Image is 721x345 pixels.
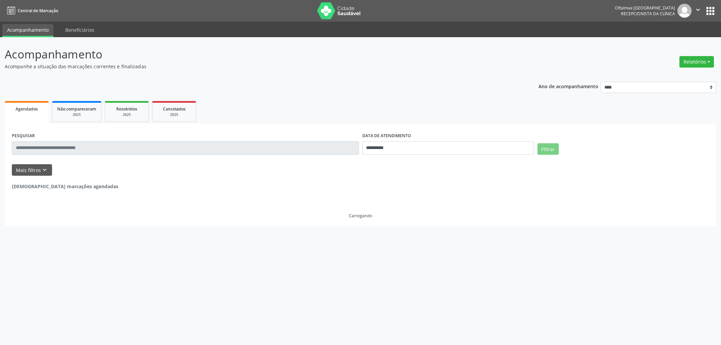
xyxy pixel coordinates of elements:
[692,4,704,18] button: 
[349,213,372,219] div: Carregando
[163,106,186,112] span: Cancelados
[2,24,53,37] a: Acompanhamento
[12,164,52,176] button: Mais filtroskeyboard_arrow_down
[12,183,118,190] strong: [DEMOGRAPHIC_DATA] marcações agendadas
[677,4,692,18] img: img
[57,112,96,117] div: 2025
[12,131,35,141] label: PESQUISAR
[41,166,48,174] i: keyboard_arrow_down
[362,131,411,141] label: DATA DE ATENDIMENTO
[18,8,58,14] span: Central de Marcação
[110,112,144,117] div: 2025
[16,106,38,112] span: Agendados
[538,82,598,90] p: Ano de acompanhamento
[61,24,99,36] a: Beneficiários
[704,5,716,17] button: apps
[5,5,58,16] a: Central de Marcação
[537,143,559,155] button: Filtrar
[621,11,675,17] span: Recepcionista da clínica
[679,56,714,68] button: Relatórios
[116,106,137,112] span: Resolvidos
[5,63,503,70] p: Acompanhe a situação das marcações correntes e finalizadas
[615,5,675,11] div: Oftalmax [GEOGRAPHIC_DATA]
[694,6,702,14] i: 
[57,106,96,112] span: Não compareceram
[5,46,503,63] p: Acompanhamento
[157,112,191,117] div: 2025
